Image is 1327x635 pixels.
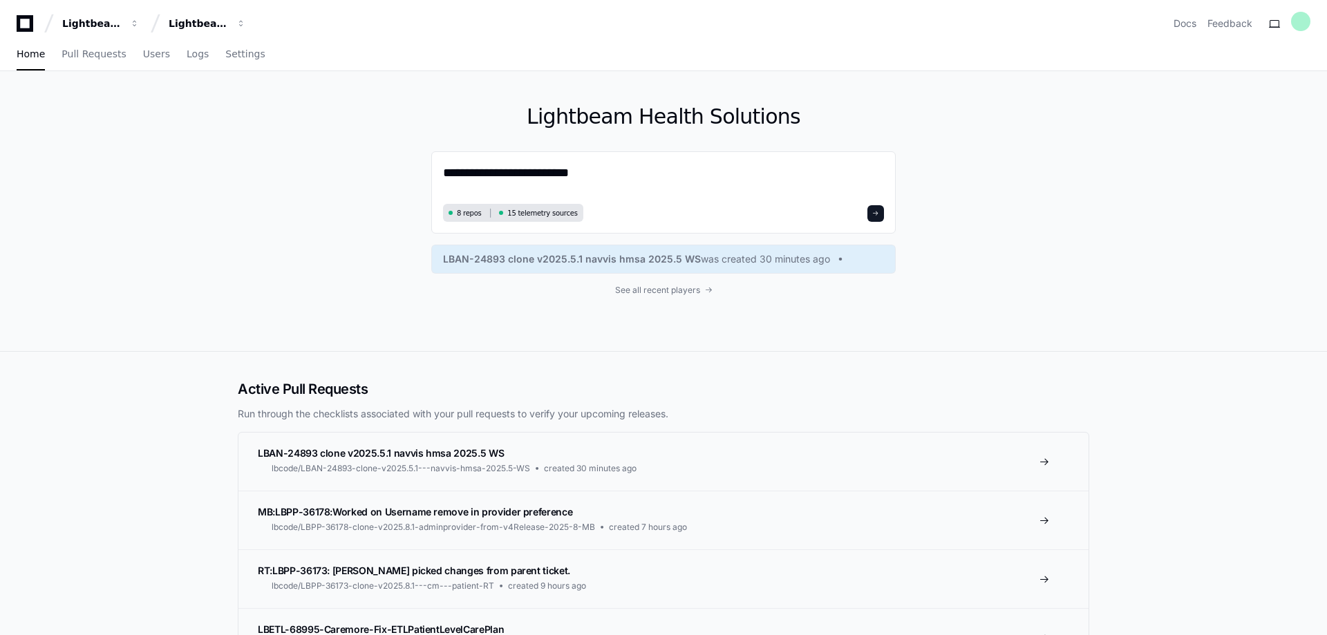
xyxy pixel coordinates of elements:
a: Users [143,39,170,70]
p: Run through the checklists associated with your pull requests to verify your upcoming releases. [238,407,1089,421]
span: RT:LBPP-36173: [PERSON_NAME] picked changes from parent ticket. [258,565,570,576]
span: created 9 hours ago [508,580,586,591]
a: RT:LBPP-36173: [PERSON_NAME] picked changes from parent ticket.lbcode/LBPP-36173-clone-v2025.8.1-... [238,549,1089,608]
span: created 30 minutes ago [544,463,637,474]
a: LBAN-24893 clone v2025.5.1 navvis hmsa 2025.5 WSlbcode/LBAN-24893-clone-v2025.5.1---navvis-hmsa-2... [238,433,1089,491]
button: Lightbeam Health [57,11,145,36]
span: 15 telemetry sources [507,208,577,218]
span: Pull Requests [62,50,126,58]
button: Feedback [1207,17,1252,30]
span: MB:LBPP-36178:Worked on Username remove in provider preference [258,506,572,518]
a: Pull Requests [62,39,126,70]
span: lbcode/LBPP-36178-clone-v2025.8.1-adminprovider-from-v4Release-2025-8-MB [272,522,595,533]
a: LBAN-24893 clone v2025.5.1 navvis hmsa 2025.5 WSwas created 30 minutes ago [443,252,884,266]
span: lbcode/LBAN-24893-clone-v2025.5.1---navvis-hmsa-2025.5-WS [272,463,530,474]
a: Logs [187,39,209,70]
span: lbcode/LBPP-36173-clone-v2025.8.1---cm---patient-RT [272,580,494,591]
span: Users [143,50,170,58]
a: Settings [225,39,265,70]
button: Lightbeam Health Solutions [163,11,252,36]
span: LBAN-24893 clone v2025.5.1 navvis hmsa 2025.5 WS [443,252,701,266]
span: See all recent players [615,285,700,296]
span: created 7 hours ago [609,522,687,533]
a: Home [17,39,45,70]
span: LBETL-68995-Caremore-Fix-ETLPatientLevelCarePlan [258,623,504,635]
div: Lightbeam Health [62,17,122,30]
a: MB:LBPP-36178:Worked on Username remove in provider preferencelbcode/LBPP-36178-clone-v2025.8.1-a... [238,491,1089,549]
a: Docs [1174,17,1196,30]
h2: Active Pull Requests [238,379,1089,399]
span: Home [17,50,45,58]
span: 8 repos [457,208,482,218]
span: Logs [187,50,209,58]
h1: Lightbeam Health Solutions [431,104,896,129]
span: was created 30 minutes ago [701,252,830,266]
span: Settings [225,50,265,58]
span: LBAN-24893 clone v2025.5.1 navvis hmsa 2025.5 WS [258,447,504,459]
a: See all recent players [431,285,896,296]
div: Lightbeam Health Solutions [169,17,228,30]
